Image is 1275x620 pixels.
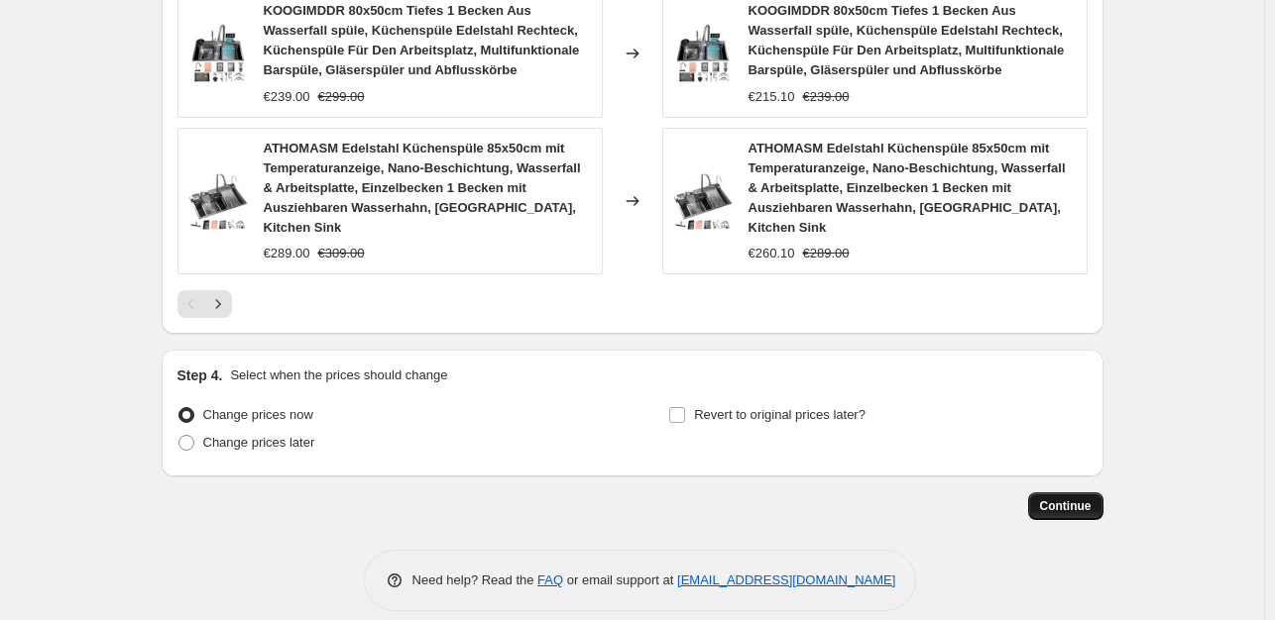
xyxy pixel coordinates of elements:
span: Revert to original prices later? [694,407,866,422]
button: Next [204,290,232,318]
a: [EMAIL_ADDRESS][DOMAIN_NAME] [677,572,895,587]
span: ATHOMASM Edelstahl Küchenspüle 85x50cm mit Temperaturanzeige, Nano-Beschichtung, Wasserfall & Arb... [749,141,1066,235]
h2: Step 4. [177,365,223,385]
button: Continue [1028,492,1103,520]
span: Need help? Read the [412,572,538,587]
div: €289.00 [264,244,310,263]
strike: €289.00 [803,244,850,263]
img: 715AzV0N_JL_80x.jpg [188,24,248,83]
img: 715AzV0N_JL_80x.jpg [673,24,733,83]
span: Continue [1040,498,1092,514]
strike: €299.00 [318,87,365,107]
nav: Pagination [177,290,232,318]
p: Select when the prices should change [230,365,447,385]
strike: €239.00 [803,87,850,107]
img: 71izCcU3DiL_80x.jpg [673,171,733,231]
div: €239.00 [264,87,310,107]
strike: €309.00 [318,244,365,263]
span: Change prices now [203,407,313,422]
span: KOOGIMDDR 80x50cm Tiefes 1 Becken Aus Wasserfall spüle, Küchenspüle Edelstahl Rechteck, Küchenspü... [749,3,1065,77]
span: Change prices later [203,435,315,450]
div: €215.10 [749,87,795,107]
span: or email support at [563,572,677,587]
img: 71izCcU3DiL_80x.jpg [188,171,248,231]
a: FAQ [537,572,563,587]
div: €260.10 [749,244,795,263]
span: KOOGIMDDR 80x50cm Tiefes 1 Becken Aus Wasserfall spüle, Küchenspüle Edelstahl Rechteck, Küchenspü... [264,3,580,77]
span: ATHOMASM Edelstahl Küchenspüle 85x50cm mit Temperaturanzeige, Nano-Beschichtung, Wasserfall & Arb... [264,141,581,235]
